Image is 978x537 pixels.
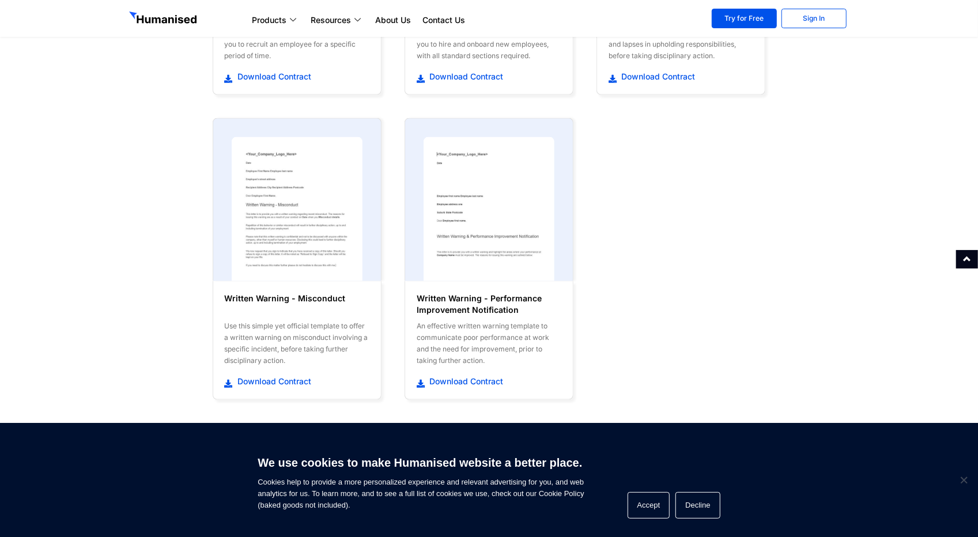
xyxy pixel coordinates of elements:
img: GetHumanised Logo [129,12,199,27]
a: Resources [305,13,369,27]
span: Download Contract [235,376,311,387]
div: A secure, labour law compliant [DEMOGRAPHIC_DATA] template that allows you to hire and onboard ne... [417,16,561,62]
div: Use this simple yet official template to offer a written warning on misconduct involving a specif... [225,320,369,366]
div: An official template providing a written warning on general poor conduct at work and lapses in up... [609,16,753,62]
a: Download Contract [417,375,561,388]
a: Download Contract [417,70,561,83]
a: Download Contract [225,70,369,83]
h6: We use cookies to make Humanised website a better place. [258,455,584,471]
span: Download Contract [619,71,696,82]
div: Enjoy the flexibility of fixed-term contracts with this professional template that’ll allow you t... [225,16,369,62]
span: Download Contract [235,71,311,82]
a: Download Contract [225,375,369,388]
a: Try for Free [712,9,777,28]
span: Cookies help to provide a more personalized experience and relevant advertising for you, and web ... [258,449,584,511]
span: Decline [958,474,969,486]
h6: Written Warning - Performance Improvement Notification [417,293,561,316]
h6: Written Warning - Misconduct [225,293,369,316]
a: Download Contract [609,70,753,83]
a: About Us [369,13,417,27]
span: Download Contract [426,376,503,387]
span: Download Contract [426,71,503,82]
button: Accept [628,492,670,519]
a: Contact Us [417,13,471,27]
button: Decline [675,492,720,519]
div: An effective written warning template to communicate poor performance at work and the need for im... [417,320,561,366]
a: Products [246,13,305,27]
a: Sign In [781,9,847,28]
